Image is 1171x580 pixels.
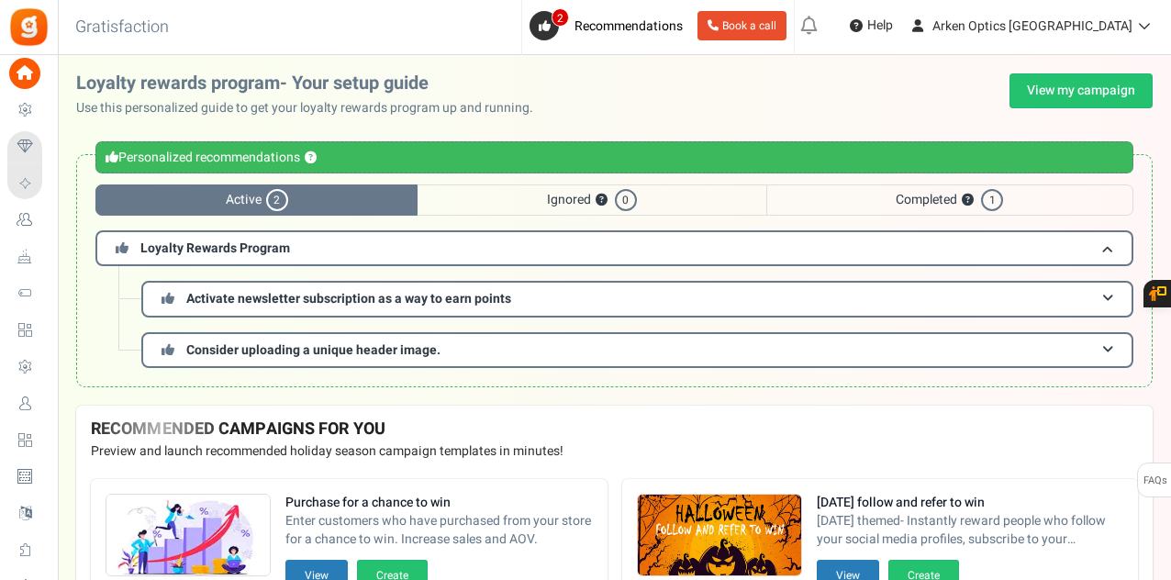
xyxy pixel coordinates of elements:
img: Gratisfaction [8,6,50,48]
strong: Purchase for a chance to win [285,494,593,512]
h2: Loyalty rewards program- Your setup guide [76,73,548,94]
span: Enter customers who have purchased from your store for a chance to win. Increase sales and AOV. [285,512,593,549]
span: [DATE] themed- Instantly reward people who follow your social media profiles, subscribe to your n... [817,512,1124,549]
span: Help [863,17,893,35]
h3: Gratisfaction [55,9,189,46]
span: 2 [552,8,569,27]
img: Recommended Campaigns [638,495,801,577]
button: ? [962,195,974,206]
a: 2 Recommendations [530,11,690,40]
img: Recommended Campaigns [106,495,270,577]
span: 2 [266,189,288,211]
h4: RECOMMENDED CAMPAIGNS FOR YOU [91,420,1138,439]
button: ? [596,195,608,206]
span: Consider uploading a unique header image. [186,340,441,360]
span: Recommendations [574,17,683,36]
span: Loyalty Rewards Program [140,239,290,258]
span: Activate newsletter subscription as a way to earn points [186,289,511,308]
p: Use this personalized guide to get your loyalty rewards program up and running. [76,99,548,117]
a: View my campaign [1009,73,1153,108]
span: Active [95,184,418,216]
span: Ignored [418,184,765,216]
a: Book a call [697,11,786,40]
p: Preview and launch recommended holiday season campaign templates in minutes! [91,442,1138,461]
a: Help [842,11,900,40]
div: Personalized recommendations [95,141,1133,173]
strong: [DATE] follow and refer to win [817,494,1124,512]
button: ? [305,152,317,164]
span: 1 [981,189,1003,211]
span: Completed [766,184,1133,216]
span: FAQs [1143,463,1167,498]
span: 0 [615,189,637,211]
span: Arken Optics [GEOGRAPHIC_DATA] [932,17,1132,36]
